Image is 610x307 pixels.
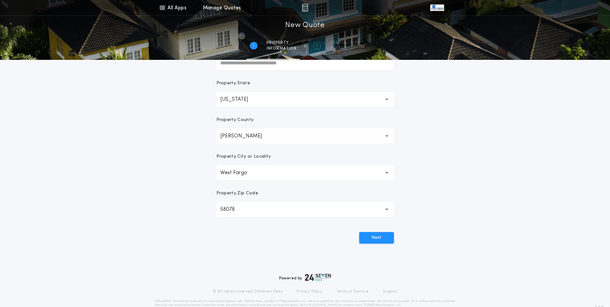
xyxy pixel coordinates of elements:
img: logo [305,274,331,281]
span: details [330,46,360,51]
a: Terms of Service [336,289,369,294]
div: Powered by [279,274,331,281]
button: 58078 [216,202,394,217]
img: vs-icon [430,5,444,11]
span: information [267,46,296,51]
p: Property City or Locality [216,153,271,160]
p: West Fargo [220,169,258,177]
span: Property [267,40,296,45]
button: [PERSON_NAME] [216,128,394,144]
a: Privacy Policy [296,289,322,294]
button: West Fargo [216,165,394,181]
h2: 1 [253,43,254,48]
p: Property County [216,117,254,123]
p: © All rights reserved. 24|Seven Fees [213,289,282,294]
h2: 2 [316,43,318,48]
a: Support [383,289,397,294]
p: Property State [216,80,250,87]
button: [US_STATE] [216,92,394,107]
a: [URL][DOMAIN_NAME] [305,304,337,306]
p: DISCLAIMER: This estimate is provided for informational purposes only. 24|Seven Fees, a product o... [155,299,456,307]
p: [PERSON_NAME] [220,132,272,140]
span: Transaction [330,40,360,45]
p: [US_STATE] [220,96,258,103]
p: Property Zip Code [216,190,258,197]
img: img [302,4,308,12]
p: 58078 [220,206,245,213]
button: Next [359,232,394,244]
h1: New Quote [285,20,324,31]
